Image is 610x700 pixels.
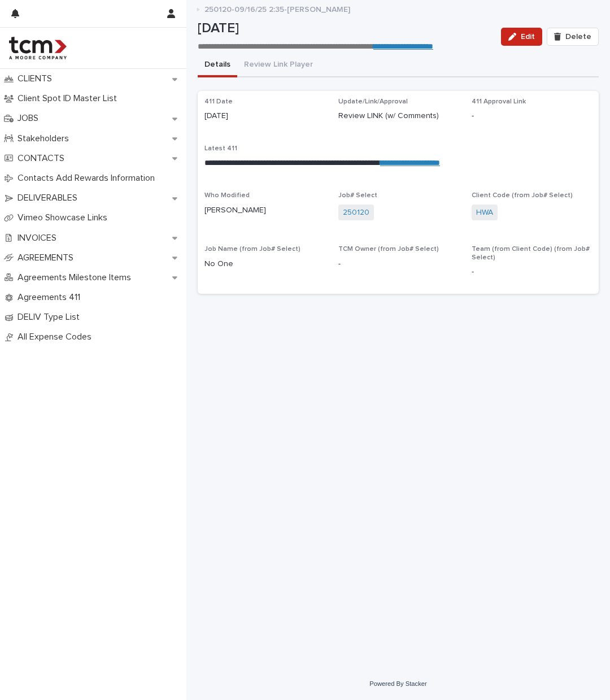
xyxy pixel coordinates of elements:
span: Team (from Client Code) (from Job# Select) [472,246,590,260]
p: - [472,110,592,122]
p: INVOICES [13,233,66,244]
p: Review LINK (w/ Comments) [338,110,459,122]
button: Delete [547,28,599,46]
img: 4hMmSqQkux38exxPVZHQ [9,37,67,59]
p: No One [204,258,325,270]
p: [DATE] [204,110,325,122]
button: Edit [501,28,542,46]
span: Job# Select [338,192,377,199]
p: CLIENTS [13,73,61,84]
p: Agreements Milestone Items [13,272,140,283]
p: Agreements 411 [13,292,89,303]
span: Latest 411 [204,145,237,152]
span: Update/Link/Approval [338,98,408,105]
p: DELIVERABLES [13,193,86,203]
p: [DATE] [198,20,492,37]
p: - [338,258,459,270]
span: 411 Approval Link [472,98,526,105]
span: Edit [521,33,535,41]
p: Stakeholders [13,133,78,144]
span: Client Code (from Job# Select) [472,192,573,199]
button: Details [198,54,237,77]
p: All Expense Codes [13,332,101,342]
a: 250120 [343,207,369,219]
p: CONTACTS [13,153,73,164]
span: Job Name (from Job# Select) [204,246,300,253]
span: TCM Owner (from Job# Select) [338,246,439,253]
span: Delete [565,33,591,41]
p: Client Spot ID Master List [13,93,126,104]
a: Powered By Stacker [369,680,426,687]
p: 250120-09/16/25 2:35-[PERSON_NAME] [204,2,350,15]
p: DELIV Type List [13,312,89,323]
button: Review Link Player [237,54,320,77]
span: Who Modified [204,192,250,199]
p: Contacts Add Rewards Information [13,173,164,184]
p: JOBS [13,113,47,124]
p: [PERSON_NAME] [204,205,325,216]
span: 411 Date [204,98,233,105]
a: HWA [476,207,493,219]
p: Vimeo Showcase Links [13,212,116,223]
p: - [472,266,592,278]
p: AGREEMENTS [13,253,82,263]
